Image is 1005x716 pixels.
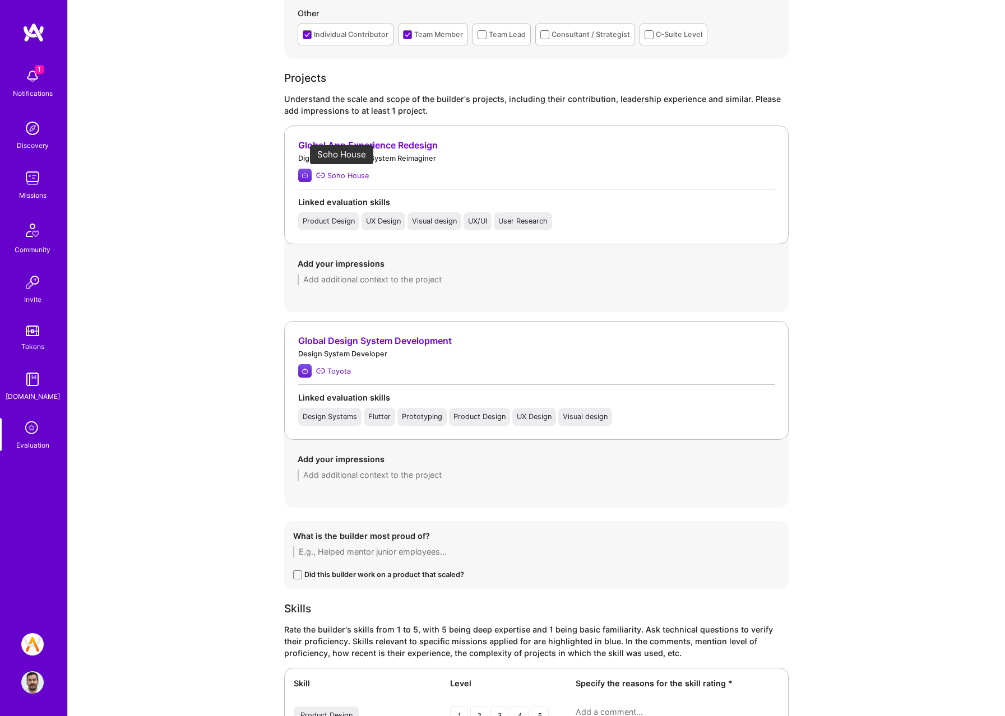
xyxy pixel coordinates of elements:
[6,390,60,402] div: [DOMAIN_NAME]
[304,569,464,580] div: Did this builder work on a product that scaled?
[298,140,775,151] div: Global App Experience Redesign
[17,140,49,151] div: Discovery
[284,603,789,615] div: Skills
[16,439,49,451] div: Evaluation
[327,365,351,377] div: Toyota
[298,169,312,182] img: Company logo
[402,412,442,421] div: Prototyping
[19,189,47,201] div: Missions
[22,418,43,439] i: icon SelectionTeam
[298,196,775,208] div: Linked evaluation skills
[15,244,50,255] div: Community
[414,29,463,40] div: Team Member
[498,217,548,226] div: User Research
[293,530,780,542] div: What is the builder most proud of?
[18,671,47,694] a: User Avatar
[517,412,552,421] div: UX Design
[24,294,41,305] div: Invite
[298,7,775,24] div: Other
[21,368,44,390] img: guide book
[316,366,325,375] i: Toyota
[21,65,44,87] img: bell
[303,412,357,421] div: Design Systems
[316,365,351,377] a: Toyota
[368,412,391,421] div: Flutter
[21,167,44,189] img: teamwork
[298,335,775,347] div: Global Design System Development
[552,29,630,40] div: Consultant / Strategist
[316,170,369,182] a: Soho House
[21,341,44,352] div: Tokens
[26,326,39,336] img: tokens
[284,93,789,117] div: Understand the scale and scope of the builder's projects, including their contribution, leadershi...
[314,29,388,40] div: Individual Contributor
[563,412,608,421] div: Visual design
[489,29,526,40] div: Team Lead
[294,677,437,689] div: Skill
[21,271,44,294] img: Invite
[13,87,53,99] div: Notifications
[19,217,46,244] img: Community
[303,217,355,226] div: Product Design
[298,258,775,269] div: Add your impressions
[21,117,44,140] img: discovery
[22,22,45,43] img: logo
[284,624,789,659] div: Rate the builder's skills from 1 to 5, with 5 being deep expertise and 1 being basic familiarity....
[21,671,44,694] img: User Avatar
[366,217,401,226] div: UX Design
[327,170,369,182] div: Soho House
[656,29,702,40] div: C-Suite Level
[18,633,47,655] a: A.Team // Selection Team - help us grow the community!
[284,72,789,84] div: Projects
[450,677,562,689] div: Level
[453,412,506,421] div: Product Design
[576,677,779,689] div: Specify the reasons for the skill rating *
[412,217,457,226] div: Visual design
[298,392,775,403] div: Linked evaluation skills
[21,633,44,655] img: A.Team // Selection Team - help us grow the community!
[298,453,775,465] div: Add your impressions
[298,348,775,360] div: Design System Developer
[468,217,487,226] div: UX/UI
[298,364,312,378] img: Company logo
[35,65,44,74] span: 1
[316,171,325,180] i: Soho House
[298,152,775,164] div: Digital IA and Design System Reimaginer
